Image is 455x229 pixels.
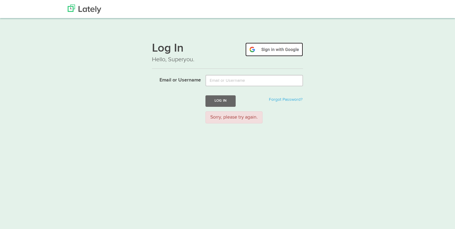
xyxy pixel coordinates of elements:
[205,111,263,124] div: Sorry, please try again.
[147,75,201,84] label: Email or Username
[205,95,236,107] button: Log In
[152,55,303,64] p: Hello, Superyou.
[205,75,303,86] input: Email or Username
[245,43,303,56] img: google-signin.png
[68,5,101,14] img: Lately
[269,97,302,102] a: Forgot Password?
[152,43,303,55] h1: Log In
